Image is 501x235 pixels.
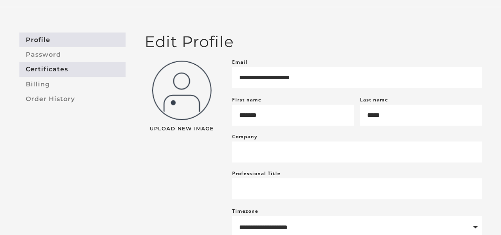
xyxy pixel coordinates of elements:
label: Last name [360,96,388,103]
h2: Edit Profile [145,32,482,51]
a: Profile [19,32,126,47]
label: Email [232,57,248,67]
label: Company [232,132,257,141]
label: Professional Title [232,169,280,178]
a: Order History [19,92,126,106]
span: Upload New Image [145,126,219,132]
a: Certificates [19,62,126,77]
label: First name [232,96,261,103]
a: Password [19,47,126,62]
label: Timezone [232,208,258,214]
a: Billing [19,77,126,92]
